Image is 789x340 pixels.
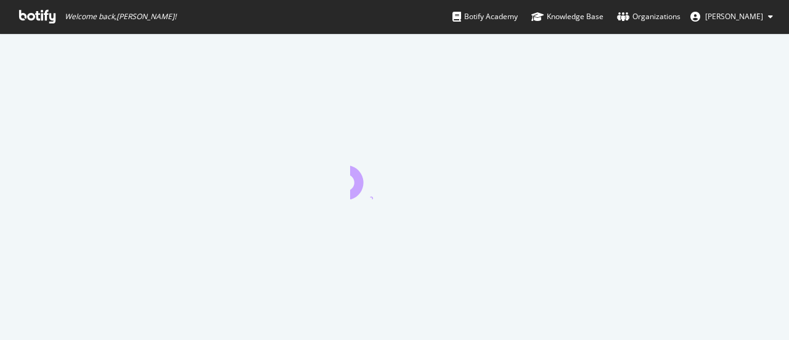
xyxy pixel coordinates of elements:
div: Botify Academy [452,10,518,23]
span: Thomas Ashworth [705,11,763,22]
div: animation [350,155,439,199]
button: [PERSON_NAME] [681,7,783,27]
div: Knowledge Base [531,10,603,23]
div: Organizations [617,10,681,23]
span: Welcome back, [PERSON_NAME] ! [65,12,176,22]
